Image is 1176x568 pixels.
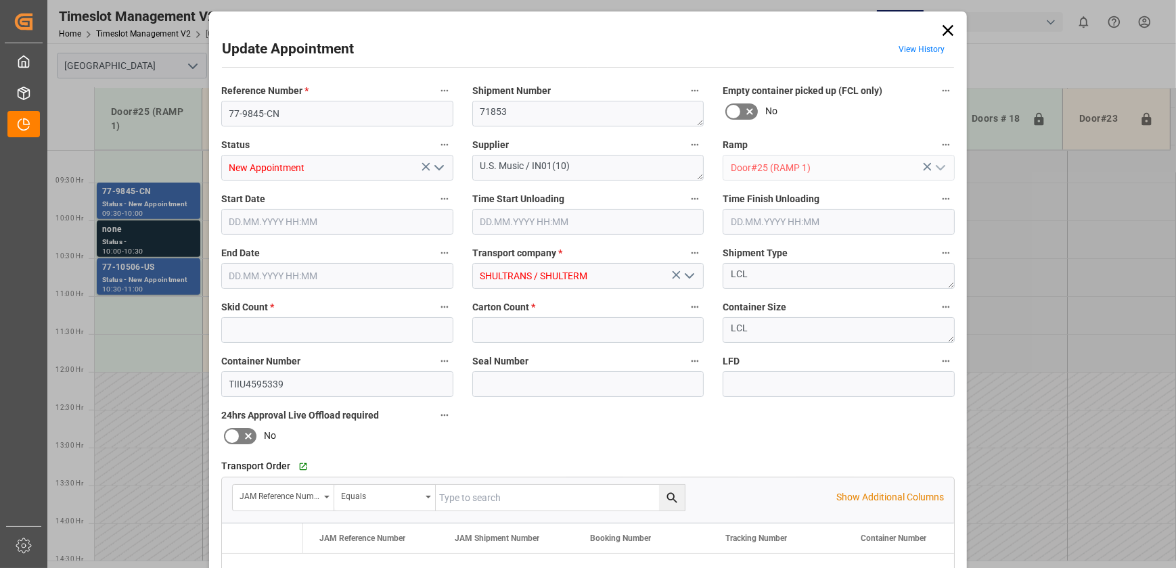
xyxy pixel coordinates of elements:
button: Seal Number [686,352,704,370]
span: Booking Number [590,534,651,543]
span: Time Finish Unloading [723,192,819,206]
a: View History [899,45,945,54]
button: Time Start Unloading [686,190,704,208]
button: Container Size [937,298,955,316]
input: DD.MM.YYYY HH:MM [221,209,453,235]
div: JAM Reference Number [240,487,319,502]
button: open menu [334,485,436,511]
input: Type to search/select [723,155,955,181]
span: Transport company [472,246,562,260]
span: Ramp [723,138,748,152]
button: Ramp [937,136,955,153]
button: Reference Number * [436,82,453,99]
button: Empty container picked up (FCL only) [937,82,955,99]
button: open menu [679,266,699,287]
button: open menu [233,485,334,511]
div: Equals [341,487,421,502]
h2: Update Appointment [222,39,354,60]
span: Start Date [221,192,265,206]
span: Skid Count [221,300,274,314]
button: End Date [436,244,453,262]
button: Shipment Number [686,82,704,99]
span: Time Start Unloading [472,192,564,206]
span: LFD [723,354,740,369]
button: Time Finish Unloading [937,190,955,208]
textarea: U.S. Music / IN01(10) [472,155,704,181]
button: search button [659,485,685,511]
span: JAM Shipment Number [455,534,539,543]
button: Skid Count * [436,298,453,316]
span: Supplier [472,138,509,152]
button: open menu [428,158,448,179]
span: Container Size [723,300,786,314]
span: Reference Number [221,84,309,98]
textarea: LCL [723,317,955,343]
span: Seal Number [472,354,528,369]
input: DD.MM.YYYY HH:MM [472,209,704,235]
p: Show Additional Columns [836,490,944,504]
input: Type to search [436,485,685,511]
button: Container Number [436,352,453,370]
button: Status [436,136,453,153]
textarea: 71853 [472,101,704,126]
span: 24hrs Approval Live Offload required [221,408,379,423]
span: Carton Count [472,300,535,314]
span: No [765,104,777,118]
span: JAM Reference Number [319,534,405,543]
input: DD.MM.YYYY HH:MM [723,209,955,235]
button: Start Date [436,190,453,208]
span: End Date [221,246,260,260]
span: Transport Order [221,459,290,473]
span: Tracking Number [725,534,787,543]
textarea: LCL [723,263,955,289]
button: Transport company * [686,244,704,262]
span: Shipment Number [472,84,551,98]
input: Type to search/select [221,155,453,181]
button: Carton Count * [686,298,704,316]
span: Status [221,138,250,152]
button: Supplier [686,136,704,153]
span: No [264,429,276,443]
span: Container Number [861,534,926,543]
span: Empty container picked up (FCL only) [723,84,882,98]
button: LFD [937,352,955,370]
button: Shipment Type [937,244,955,262]
button: open menu [929,158,949,179]
input: DD.MM.YYYY HH:MM [221,263,453,289]
button: 24hrs Approval Live Offload required [436,406,453,424]
span: Shipment Type [723,246,788,260]
span: Container Number [221,354,300,369]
